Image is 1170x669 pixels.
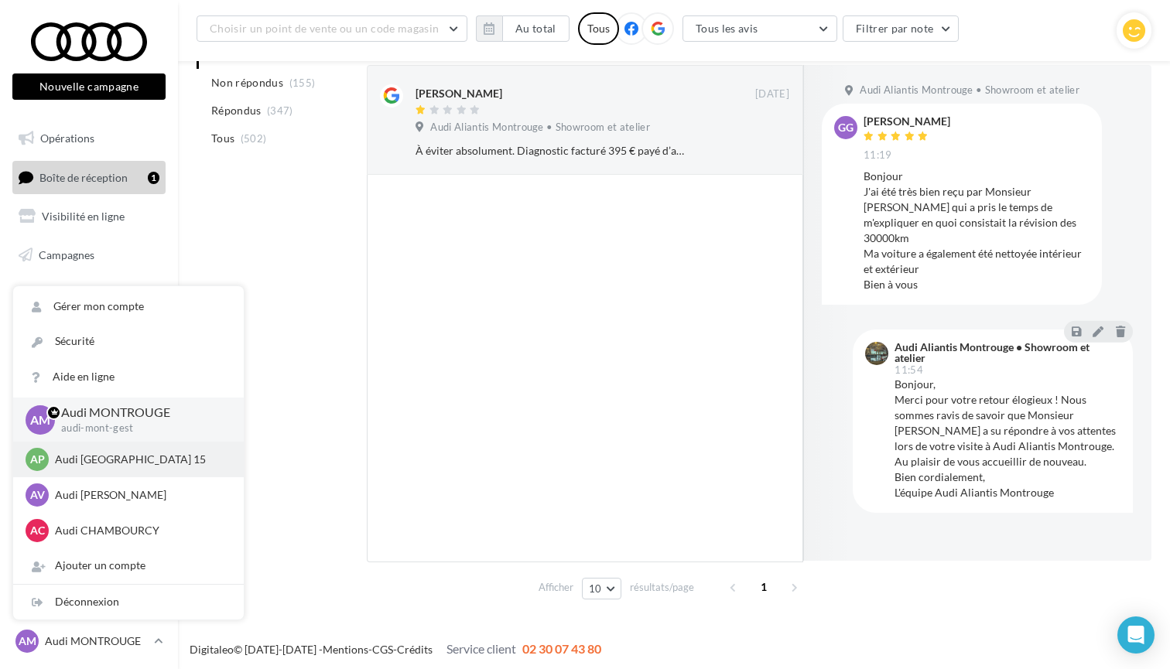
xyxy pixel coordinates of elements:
[13,324,244,359] a: Sécurité
[476,15,570,42] button: Au total
[61,404,219,422] p: Audi MONTROUGE
[30,487,45,503] span: AV
[12,626,166,656] a: AM Audi MONTROUGE
[267,104,293,117] span: (347)
[864,169,1090,292] div: Bonjour J'ai été très bien reçu par Monsieur [PERSON_NAME] qui a pris le temps de m'expliquer en ...
[42,210,125,223] span: Visibilité en ligne
[30,523,45,538] span: AC
[190,643,601,656] span: © [DATE]-[DATE] - - -
[55,452,225,467] p: Audi [GEOGRAPHIC_DATA] 15
[13,360,244,394] a: Aide en ligne
[860,84,1079,97] span: Audi Aliantis Montrouge • Showroom et atelier
[45,633,148,649] p: Audi MONTROUGE
[211,131,234,146] span: Tous
[30,452,45,467] span: AP
[190,643,234,656] a: Digitaleo
[39,248,94,261] span: Campagnes
[210,22,439,35] span: Choisir un point de vente ou un code magasin
[578,12,619,45] div: Tous
[9,239,169,271] a: Campagnes
[895,365,923,375] span: 11:54
[895,342,1117,364] div: Audi Aliantis Montrouge • Showroom et atelier
[582,578,621,599] button: 10
[241,132,267,145] span: (502)
[372,643,393,656] a: CGS
[55,487,225,503] p: Audi [PERSON_NAME]
[1117,616,1155,654] div: Open Intercom Messenger
[9,316,169,361] a: PLV et print personnalisable
[539,580,573,595] span: Afficher
[589,582,602,595] span: 10
[838,120,854,135] span: GG
[323,643,368,656] a: Mentions
[502,15,570,42] button: Au total
[630,580,694,595] span: résultats/page
[755,87,789,101] span: [DATE]
[895,377,1120,500] div: Bonjour, Merci pour votre retour élogieux ! Nous sommes ravis de savoir que Monsieur [PERSON_NAME...
[9,161,169,194] a: Boîte de réception1
[522,641,601,656] span: 02 30 07 43 80
[289,77,316,89] span: (155)
[13,548,244,583] div: Ajouter un compte
[55,523,225,538] p: Audi CHAMBOURCY
[864,116,950,127] div: [PERSON_NAME]
[211,75,283,90] span: Non répondus
[9,200,169,233] a: Visibilité en ligne
[416,86,502,101] div: [PERSON_NAME]
[864,148,892,162] span: 11:19
[843,15,960,42] button: Filtrer par note
[30,411,50,428] span: AM
[61,422,219,435] p: audi-mont-gest
[696,22,758,35] span: Tous les avis
[148,172,159,184] div: 1
[40,131,94,145] span: Opérations
[13,289,244,324] a: Gérer mon compte
[430,121,650,135] span: Audi Aliantis Montrouge • Showroom et atelier
[751,575,776,599] span: 1
[682,15,837,42] button: Tous les avis
[12,73,166,100] button: Nouvelle campagne
[9,278,169,310] a: Médiathèque
[19,633,36,649] span: AM
[39,170,128,183] span: Boîte de réception
[211,103,262,118] span: Répondus
[446,641,516,656] span: Service client
[9,122,169,155] a: Opérations
[397,643,433,656] a: Crédits
[13,585,244,620] div: Déconnexion
[416,143,689,159] div: À éviter absolument. Diagnostic facturé 395 € payé d’avance, pour un devis délirant de plus de 3 ...
[197,15,467,42] button: Choisir un point de vente ou un code magasin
